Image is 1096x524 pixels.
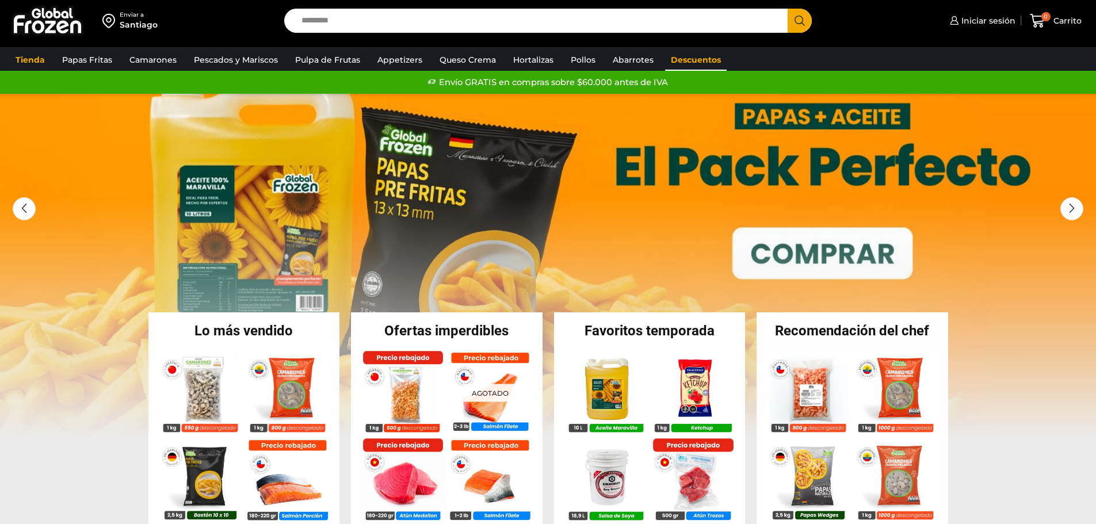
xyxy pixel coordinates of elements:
a: Pollos [565,49,601,71]
a: Pulpa de Frutas [289,49,366,71]
span: 0 [1041,12,1051,21]
a: Abarrotes [607,49,659,71]
a: Appetizers [372,49,428,71]
p: Agotado [464,384,517,401]
div: Santiago [120,19,158,30]
a: Tienda [10,49,51,71]
a: Descuentos [665,49,727,71]
h2: Ofertas imperdibles [351,324,543,338]
a: Camarones [124,49,182,71]
img: address-field-icon.svg [102,11,120,30]
span: Iniciar sesión [958,15,1015,26]
span: Carrito [1051,15,1082,26]
a: Pescados y Mariscos [188,49,284,71]
h2: Recomendación del chef [757,324,948,338]
a: Papas Fritas [56,49,118,71]
div: Enviar a [120,11,158,19]
h2: Favoritos temporada [554,324,746,338]
h2: Lo más vendido [148,324,340,338]
a: Queso Crema [434,49,502,71]
a: Hortalizas [507,49,559,71]
a: 0 Carrito [1027,7,1084,35]
a: Iniciar sesión [947,9,1015,32]
button: Search button [788,9,812,33]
